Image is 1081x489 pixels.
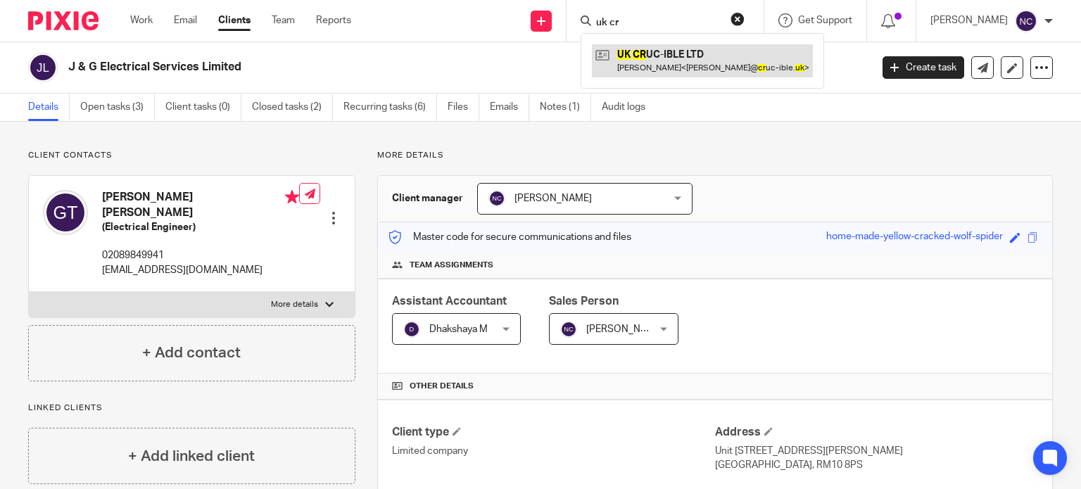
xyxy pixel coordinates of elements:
span: [PERSON_NAME] [586,324,664,334]
a: Email [174,13,197,27]
p: [EMAIL_ADDRESS][DOMAIN_NAME] [102,263,299,277]
a: Team [272,13,295,27]
img: svg%3E [560,321,577,338]
img: svg%3E [28,53,58,82]
a: Open tasks (3) [80,94,155,121]
span: Sales Person [549,296,619,307]
p: [PERSON_NAME] [930,13,1008,27]
h4: + Add linked client [128,445,255,467]
a: Client tasks (0) [165,94,241,121]
img: svg%3E [403,321,420,338]
p: Unit [STREET_ADDRESS][PERSON_NAME] [715,444,1038,458]
i: Primary [285,190,299,204]
img: svg%3E [488,190,505,207]
a: Recurring tasks (6) [343,94,437,121]
a: Clients [218,13,251,27]
button: Clear [731,12,745,26]
a: Files [448,94,479,121]
img: svg%3E [1015,10,1037,32]
input: Search [595,17,721,30]
h4: [PERSON_NAME] [PERSON_NAME] [102,190,299,220]
a: Create task [883,56,964,79]
p: 02089849941 [102,248,299,262]
img: Pixie [28,11,99,30]
span: Get Support [798,15,852,25]
a: Details [28,94,70,121]
p: Master code for secure communications and files [388,230,631,244]
h4: Client type [392,425,715,440]
div: home-made-yellow-cracked-wolf-spider [826,229,1003,246]
h5: (Electrical Engineer) [102,220,299,234]
h4: + Add contact [142,342,241,364]
p: Limited company [392,444,715,458]
span: Assistant Accountant [392,296,507,307]
a: Notes (1) [540,94,591,121]
span: [PERSON_NAME] [514,193,592,203]
a: Audit logs [602,94,656,121]
h4: Address [715,425,1038,440]
a: Work [130,13,153,27]
span: Dhakshaya M [429,324,488,334]
span: Other details [410,381,474,392]
p: Client contacts [28,150,355,161]
p: [GEOGRAPHIC_DATA], RM10 8PS [715,458,1038,472]
img: svg%3E [43,190,88,235]
p: More details [377,150,1053,161]
p: Linked clients [28,402,355,414]
a: Reports [316,13,351,27]
span: Team assignments [410,260,493,271]
p: More details [271,299,318,310]
a: Closed tasks (2) [252,94,333,121]
h2: J & G Electrical Services Limited [68,60,703,75]
a: Emails [490,94,529,121]
h3: Client manager [392,191,463,205]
